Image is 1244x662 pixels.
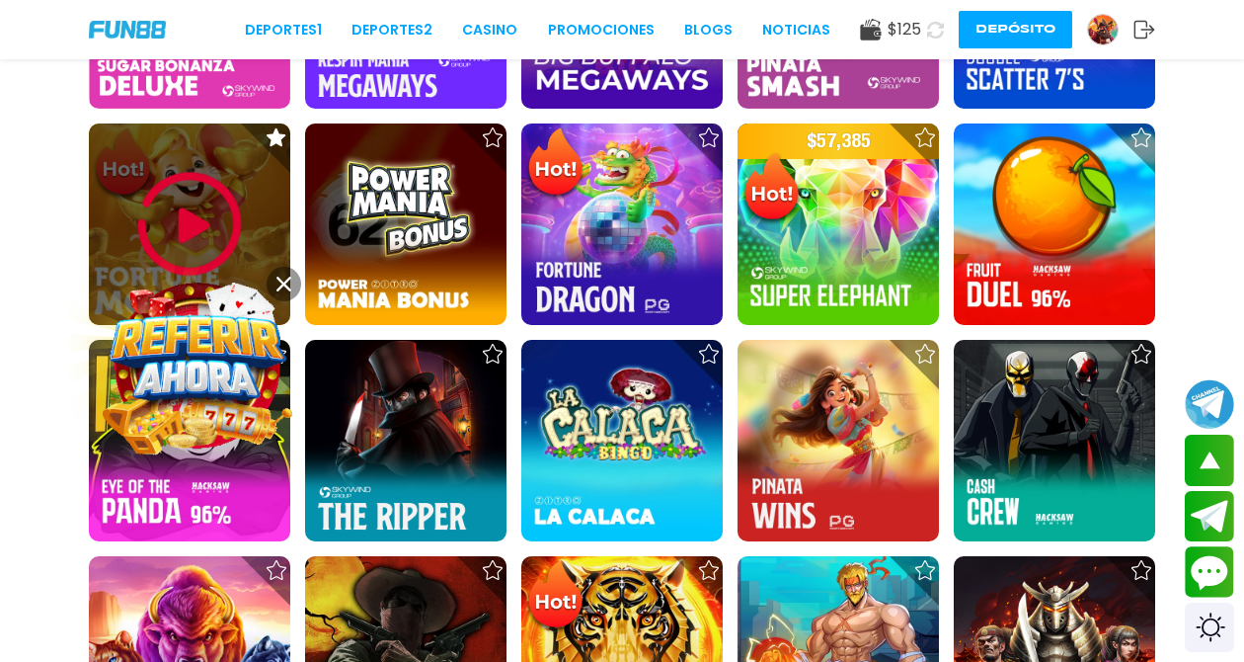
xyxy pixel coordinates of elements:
button: scroll up [1185,435,1234,486]
div: Switch theme [1185,603,1234,652]
img: The Ripper [305,340,506,541]
img: Avatar [1088,15,1118,44]
img: Hot [523,125,587,203]
img: Fortune Dragon [521,124,723,325]
img: Hot [739,150,804,227]
p: $ 57,385 [738,124,939,159]
img: Cash Crew 94% [954,340,1155,541]
button: Join telegram [1185,491,1234,542]
img: Eye of the Panda 96% [89,340,290,541]
img: Image Link [107,275,287,455]
img: Pinata Wins [738,340,939,541]
img: Power Mania Bonus [305,124,506,325]
img: Play Game [130,165,249,284]
img: Hot [523,558,587,635]
a: BLOGS [684,20,733,41]
a: CASINO [462,20,517,41]
a: Promociones [548,20,655,41]
img: Company Logo [89,21,166,38]
a: Avatar [1087,14,1133,45]
button: Contact customer service [1185,546,1234,598]
span: $ 125 [888,18,921,41]
a: Deportes2 [351,20,432,41]
img: Super Elephant [738,124,939,325]
a: Deportes1 [245,20,322,41]
img: Fruit Duel 96% [954,124,1155,325]
button: Depósito [959,11,1072,48]
button: Join telegram channel [1185,378,1234,430]
img: La Calaca [521,340,723,541]
a: NOTICIAS [762,20,830,41]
